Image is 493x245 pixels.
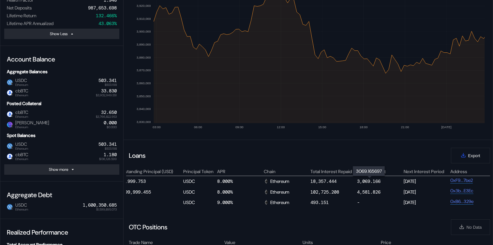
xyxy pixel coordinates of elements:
text: 3,920,000 [137,4,151,7]
span: [PERSON_NAME] [13,120,49,129]
div: USDC [183,177,216,185]
text: 03:00 [153,125,161,129]
img: usdc.png [7,79,13,85]
div: 33.830 [101,88,117,94]
div: 499,999.753 [117,178,146,184]
div: Aggregate Debt [4,188,119,202]
div: Show Less [50,31,67,36]
div: 503.341 [98,78,117,83]
span: $3,766,822.953 [96,115,117,118]
text: 3,830,000 [137,120,151,124]
div: Ethereum [264,199,289,205]
div: 43.063% [98,20,117,26]
span: cbBTC [13,88,28,97]
span: cbBTC [13,110,28,118]
text: 3,910,000 [137,17,151,20]
div: 1.180 [104,152,117,157]
text: 3,860,000 [137,81,151,85]
div: 1,600,350.685 [83,202,117,208]
img: svg+xml,%3c [10,156,14,159]
div: USDC [183,188,216,196]
div: Loans [129,151,145,160]
span: USDC [13,78,28,86]
div: - [357,198,403,206]
text: 15:00 [318,125,326,129]
text: 3,900,000 [137,30,151,33]
img: weETH.png [7,122,13,128]
text: 12:00 [277,125,285,129]
div: 503.341 [98,142,117,147]
span: Ethereum [15,115,28,118]
span: $0.000 [107,126,117,129]
div: Posted Collateral [4,98,119,109]
div: Spot Balances [4,130,119,141]
div: Account Balance [4,52,119,66]
img: svg+xml,%3c [264,179,269,184]
div: APR [217,169,263,174]
text: [DATE] [441,125,452,129]
text: 3,850,000 [137,94,151,98]
span: Ethereum [15,157,28,161]
text: 3,870,000 [137,68,151,72]
text: 3,890,000 [137,43,151,46]
span: Ethereum [15,126,49,129]
span: $503.198 [105,147,117,150]
div: Lifetime Return [7,13,36,19]
span: Ethereum [15,208,28,211]
span: Ethereum [15,147,28,150]
img: svg+xml,%3c [10,207,14,210]
div: 493.151 [310,199,329,205]
div: 8.000% [217,188,263,196]
img: usdc.png [7,204,13,210]
button: Show Less [4,29,119,39]
span: $1,599,895.073 [96,208,117,211]
text: 3,880,000 [137,56,151,59]
div: OTC Positions [129,223,167,231]
img: svg+xml,%3c [10,82,14,85]
div: Principal Token [183,169,216,174]
button: Show more [4,164,119,175]
a: 0xB6...329e [450,198,473,205]
span: $136,126.599 [99,157,117,161]
img: cbbtc.webp [7,154,13,159]
div: 9.000% [217,198,263,206]
div: - [117,198,182,206]
img: svg+xml,%3c [264,189,269,195]
img: svg+xml,%3c [10,146,14,149]
span: Ethereum [15,83,28,87]
div: 102,725.208 [310,189,339,195]
img: svg+xml,%3c [10,92,14,96]
div: Show more [49,167,68,172]
div: Next Interest Period [404,169,449,174]
div: USDC [183,198,216,206]
img: cbbtc.webp [7,111,13,117]
div: 132.466% [96,13,117,19]
div: Realized Performance [4,225,119,239]
a: 0x3b...E3Ec [450,188,473,194]
div: 8.000% [217,177,263,185]
span: USDC [13,142,28,150]
img: svg+xml,%3c [10,124,14,128]
div: 3,069.166 [357,178,381,184]
button: Export [451,148,490,163]
div: 1,099,999.455 [117,189,151,195]
div: [DATE] [404,188,449,196]
img: svg+xml,%3c [264,200,269,205]
img: svg+xml,%3c [10,114,14,117]
text: 09:00 [235,125,244,129]
text: 3,840,000 [137,107,151,111]
a: 0xF9...7be2 [450,177,473,184]
div: Ethereum [264,189,289,195]
span: $3,902,949.551 [96,94,117,97]
div: Total Interest Repaid [310,169,356,174]
text: 21:00 [401,125,409,129]
div: Chain [264,169,309,174]
div: 32.650 [101,110,117,115]
img: cbbtc.webp [7,90,13,96]
div: 987,653.698 [88,5,117,11]
div: 0.000 [104,120,117,126]
text: 06:00 [194,125,202,129]
div: Ethereum [264,178,289,184]
div: Aggregate Balances [4,66,119,77]
div: Lifetime APR Annualized [7,20,53,26]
